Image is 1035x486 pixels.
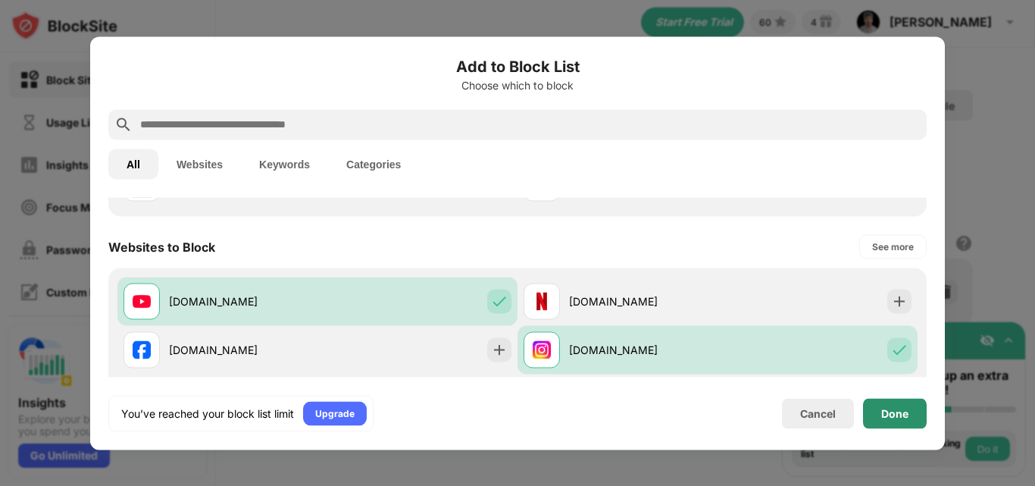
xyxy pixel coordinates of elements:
img: favicons [533,340,551,359]
img: favicons [533,292,551,310]
div: You’ve reached your block list limit [121,406,294,421]
img: favicons [133,340,151,359]
div: [DOMAIN_NAME] [569,293,718,309]
div: Websites to Block [108,239,215,254]
img: favicons [133,292,151,310]
button: Categories [328,149,419,179]
button: All [108,149,158,179]
div: See more [872,239,914,254]
button: Keywords [241,149,328,179]
img: search.svg [114,115,133,133]
button: Websites [158,149,241,179]
div: Upgrade [315,406,355,421]
div: [DOMAIN_NAME] [169,342,317,358]
div: [DOMAIN_NAME] [569,342,718,358]
div: [DOMAIN_NAME] [169,293,317,309]
div: Choose which to block [108,79,927,91]
h6: Add to Block List [108,55,927,77]
div: Done [881,407,908,419]
div: Cancel [800,407,836,420]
